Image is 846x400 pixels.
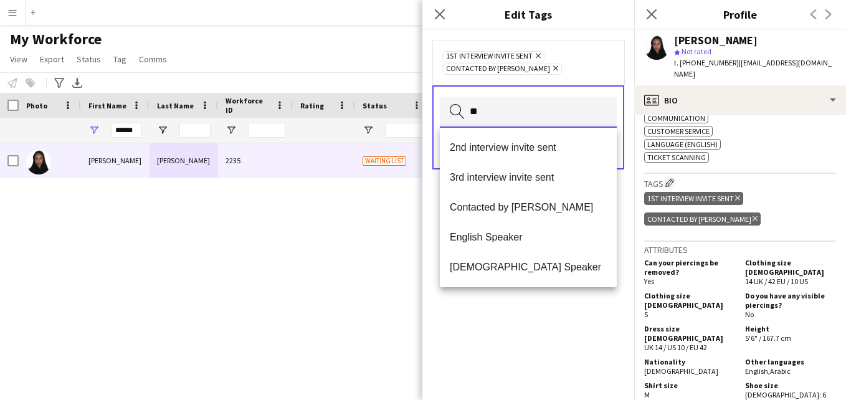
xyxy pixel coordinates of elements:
h5: Clothing size [DEMOGRAPHIC_DATA] [745,258,836,277]
h3: Tags [644,176,836,189]
span: 3rd interview invite sent [450,171,607,183]
span: M [644,390,650,399]
span: Export [40,54,64,65]
div: [PERSON_NAME] [81,143,150,178]
div: 2235 [218,143,293,178]
span: View [10,54,27,65]
span: 14 UK / 42 EU / 10 US [745,277,808,286]
span: UK 14 / US 10 / EU 42 [644,343,707,352]
span: Arabic [770,366,791,376]
input: Last Name Filter Input [179,123,211,138]
div: Contacted by [PERSON_NAME] [644,212,761,226]
span: Language (English) [647,140,718,149]
div: Bio [634,85,846,115]
div: 1st interview invite sent [644,192,743,205]
h3: Attributes [644,244,836,255]
span: English Speaker [450,231,607,243]
span: Workforce ID [226,96,270,115]
a: Comms [134,51,172,67]
h5: Shoe size [745,381,836,390]
span: 2nd interview invite sent [450,141,607,153]
button: Open Filter Menu [226,125,237,136]
h5: Do you have any visible piercings? [745,291,836,310]
span: 5'6" / 167.7 cm [745,333,791,343]
span: Waiting list [363,156,406,166]
a: Tag [108,51,131,67]
span: [DEMOGRAPHIC_DATA] Speaker [450,261,607,273]
h5: Can your piercings be removed? [644,258,735,277]
div: [PERSON_NAME] [150,143,218,178]
span: [DEMOGRAPHIC_DATA] [644,366,718,376]
h3: Profile [634,6,846,22]
span: First Name [88,101,126,110]
span: Customer Service [647,126,710,136]
a: Export [35,51,69,67]
span: Photo [26,101,47,110]
span: Status [363,101,387,110]
a: View [5,51,32,67]
span: No [745,310,754,319]
span: Status [77,54,101,65]
span: My Workforce [10,30,102,49]
a: Status [72,51,106,67]
h5: Other languages [745,357,836,366]
app-action-btn: Advanced filters [52,75,67,90]
h5: Dress size [DEMOGRAPHIC_DATA] [644,324,735,343]
span: Not rated [682,47,711,56]
span: t. [PHONE_NUMBER] [674,58,739,67]
h5: Height [745,324,836,333]
button: Open Filter Menu [363,125,374,136]
img: Saadia Omar [26,150,51,174]
span: Contacted by [PERSON_NAME] [450,201,607,213]
span: Contacted by [PERSON_NAME] [446,64,550,74]
h5: Nationality [644,357,735,366]
span: Last Name [157,101,194,110]
input: First Name Filter Input [111,123,142,138]
button: Open Filter Menu [88,125,100,136]
span: English , [745,366,770,376]
span: Yes [644,277,654,286]
span: 1st interview invite sent [446,52,533,62]
button: Open Filter Menu [157,125,168,136]
h3: Edit Tags [422,6,634,22]
input: Status Filter Input [385,123,422,138]
span: Rating [300,101,324,110]
span: S [644,310,648,319]
span: Communication [647,113,705,123]
input: Workforce ID Filter Input [248,123,285,138]
h5: Clothing size [DEMOGRAPHIC_DATA] [644,291,735,310]
span: | [EMAIL_ADDRESS][DOMAIN_NAME] [674,58,832,79]
span: Comms [139,54,167,65]
h5: Shirt size [644,381,735,390]
span: Ticket scanning [647,153,706,162]
span: Tag [113,54,126,65]
app-action-btn: Export XLSX [70,75,85,90]
div: [PERSON_NAME] [674,35,758,46]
